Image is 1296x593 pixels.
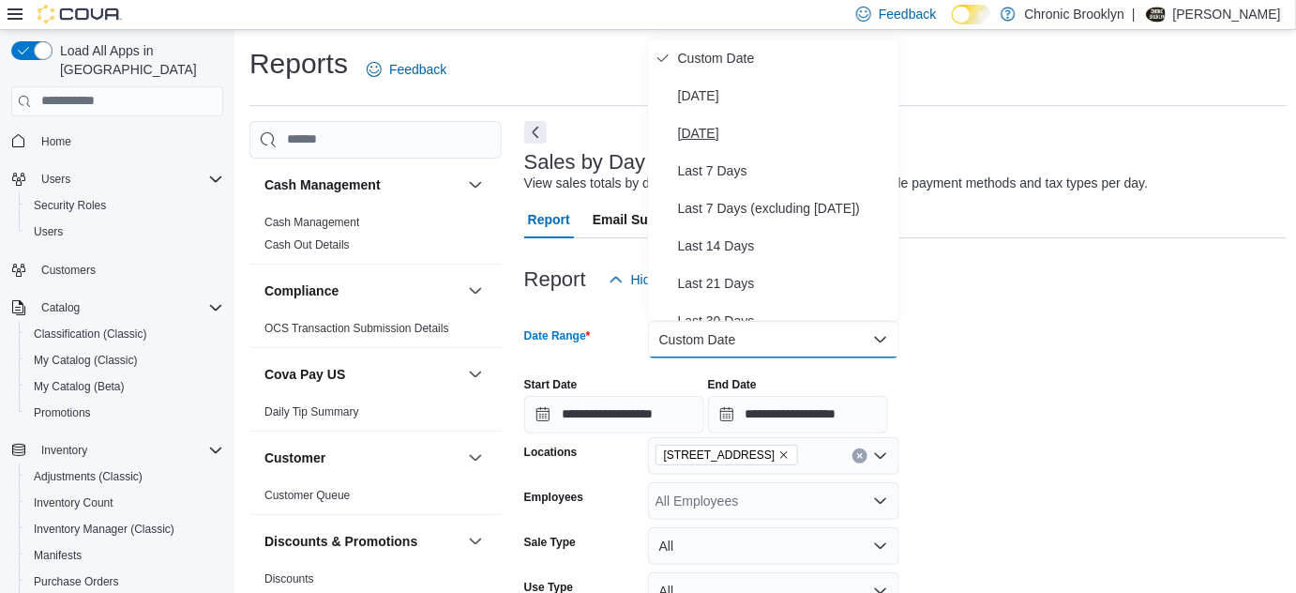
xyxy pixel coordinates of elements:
[34,130,79,153] a: Home
[678,122,892,144] span: [DATE]
[264,238,350,251] a: Cash Out Details
[264,281,460,300] button: Compliance
[708,396,888,433] input: Press the down key to open a popover containing a calendar.
[648,39,899,321] div: Select listbox
[34,224,63,239] span: Users
[648,321,899,358] button: Custom Date
[249,484,502,514] div: Customer
[41,134,71,149] span: Home
[264,449,325,467] h3: Customer
[778,449,790,461] button: Remove 483 3rd Ave from selection in this group
[593,201,712,238] span: Email Subscription
[19,321,231,347] button: Classification (Classic)
[879,5,936,23] span: Feedback
[464,280,487,302] button: Compliance
[19,219,231,245] button: Users
[4,166,231,192] button: Users
[26,465,150,488] a: Adjustments (Classic)
[34,379,125,394] span: My Catalog (Beta)
[34,405,91,420] span: Promotions
[678,197,892,220] span: Last 7 Days (excluding [DATE])
[264,216,359,229] a: Cash Management
[26,349,145,372] a: My Catalog (Classic)
[249,45,348,83] h1: Reports
[26,220,70,243] a: Users
[264,488,350,503] span: Customer Queue
[656,445,799,465] span: 483 3rd Ave
[4,437,231,464] button: Inventory
[249,317,502,347] div: Compliance
[53,41,223,79] span: Load All Apps in [GEOGRAPHIC_DATA]
[34,296,223,319] span: Catalog
[34,327,147,342] span: Classification (Classic)
[873,449,888,464] button: Open list of options
[26,492,121,514] a: Inventory Count
[26,544,223,567] span: Manifests
[524,535,576,550] label: Sale Type
[34,168,78,190] button: Users
[264,405,359,418] a: Daily Tip Summary
[264,175,381,194] h3: Cash Management
[19,373,231,400] button: My Catalog (Beta)
[708,377,757,392] label: End Date
[524,174,1149,193] div: View sales totals by day for a specified date range. Details include payment methods and tax type...
[678,235,892,257] span: Last 14 Days
[678,310,892,332] span: Last 30 Days
[264,237,350,252] span: Cash Out Details
[34,353,138,368] span: My Catalog (Classic)
[34,129,223,153] span: Home
[264,489,350,502] a: Customer Queue
[464,447,487,469] button: Customer
[264,449,460,467] button: Customer
[1143,3,1166,25] div: BIll Morales
[264,572,314,585] a: Discounts
[41,172,70,187] span: Users
[359,51,454,88] a: Feedback
[464,363,487,386] button: Cova Pay US
[249,211,502,264] div: Cash Management
[26,465,223,488] span: Adjustments (Classic)
[19,347,231,373] button: My Catalog (Classic)
[34,168,223,190] span: Users
[19,464,231,490] button: Adjustments (Classic)
[26,375,223,398] span: My Catalog (Beta)
[678,84,892,107] span: [DATE]
[264,365,345,384] h3: Cova Pay US
[264,532,417,551] h3: Discounts & Promotions
[264,215,359,230] span: Cash Management
[34,469,143,484] span: Adjustments (Classic)
[264,281,339,300] h3: Compliance
[26,402,223,424] span: Promotions
[34,522,174,537] span: Inventory Manager (Classic)
[524,151,646,174] h3: Sales by Day
[19,490,231,516] button: Inventory Count
[528,201,570,238] span: Report
[4,128,231,155] button: Home
[26,518,182,540] a: Inventory Manager (Classic)
[26,349,223,372] span: My Catalog (Classic)
[4,256,231,283] button: Customers
[678,272,892,295] span: Last 21 Days
[26,570,223,593] span: Purchase Orders
[264,321,449,336] span: OCS Transaction Submission Details
[249,401,502,431] div: Cova Pay US
[678,160,892,182] span: Last 7 Days
[26,402,98,424] a: Promotions
[4,295,231,321] button: Catalog
[264,175,460,194] button: Cash Management
[38,5,122,23] img: Cova
[952,5,991,24] input: Dark Mode
[389,60,446,79] span: Feedback
[34,296,87,319] button: Catalog
[264,532,460,551] button: Discounts & Promotions
[464,530,487,553] button: Discounts & Promotions
[41,443,87,458] span: Inventory
[524,490,583,505] label: Employees
[26,220,223,243] span: Users
[873,494,888,509] button: Open list of options
[19,400,231,426] button: Promotions
[34,548,82,563] span: Manifests
[19,542,231,569] button: Manifests
[678,47,892,69] span: Custom Date
[26,375,132,398] a: My Catalog (Beta)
